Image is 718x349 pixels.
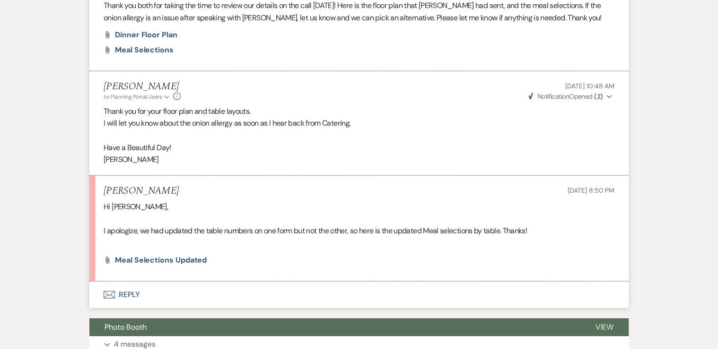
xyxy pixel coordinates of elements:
span: Opened [528,92,603,101]
p: [PERSON_NAME] [104,153,614,166]
span: [DATE] 8:50 PM [568,186,614,195]
a: Dinner floor plan [115,31,177,39]
p: Hi [PERSON_NAME], [104,201,614,213]
button: Reply [89,281,629,308]
p: Have a Beautiful Day! [104,142,614,154]
a: Meal Selections [115,46,174,54]
h5: [PERSON_NAME] [104,185,179,197]
p: I will let you know about the onion allergy as soon as I hear back from Catering. [104,117,614,129]
span: Notification [537,92,569,101]
span: Dinner floor plan [115,30,177,40]
a: Meal Selections Updated [115,256,207,264]
button: NotificationOpened (2) [527,92,614,102]
span: Photo Booth [105,322,147,332]
span: View [595,322,613,332]
span: to: Planning Portal Users [104,93,162,101]
button: to: Planning Portal Users [104,93,171,101]
button: View [580,318,629,336]
strong: ( 2 ) [594,92,603,101]
span: Meal Selections [115,45,174,55]
button: Photo Booth [89,318,580,336]
p: I apologize, we had updated the table numbers on one form but not the other, so here is the updat... [104,225,614,237]
h5: [PERSON_NAME] [104,81,181,93]
p: Thank you for your floor plan and table layouts. [104,105,614,118]
span: Meal Selections Updated [115,255,207,265]
span: [DATE] 10:48 AM [565,82,614,90]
